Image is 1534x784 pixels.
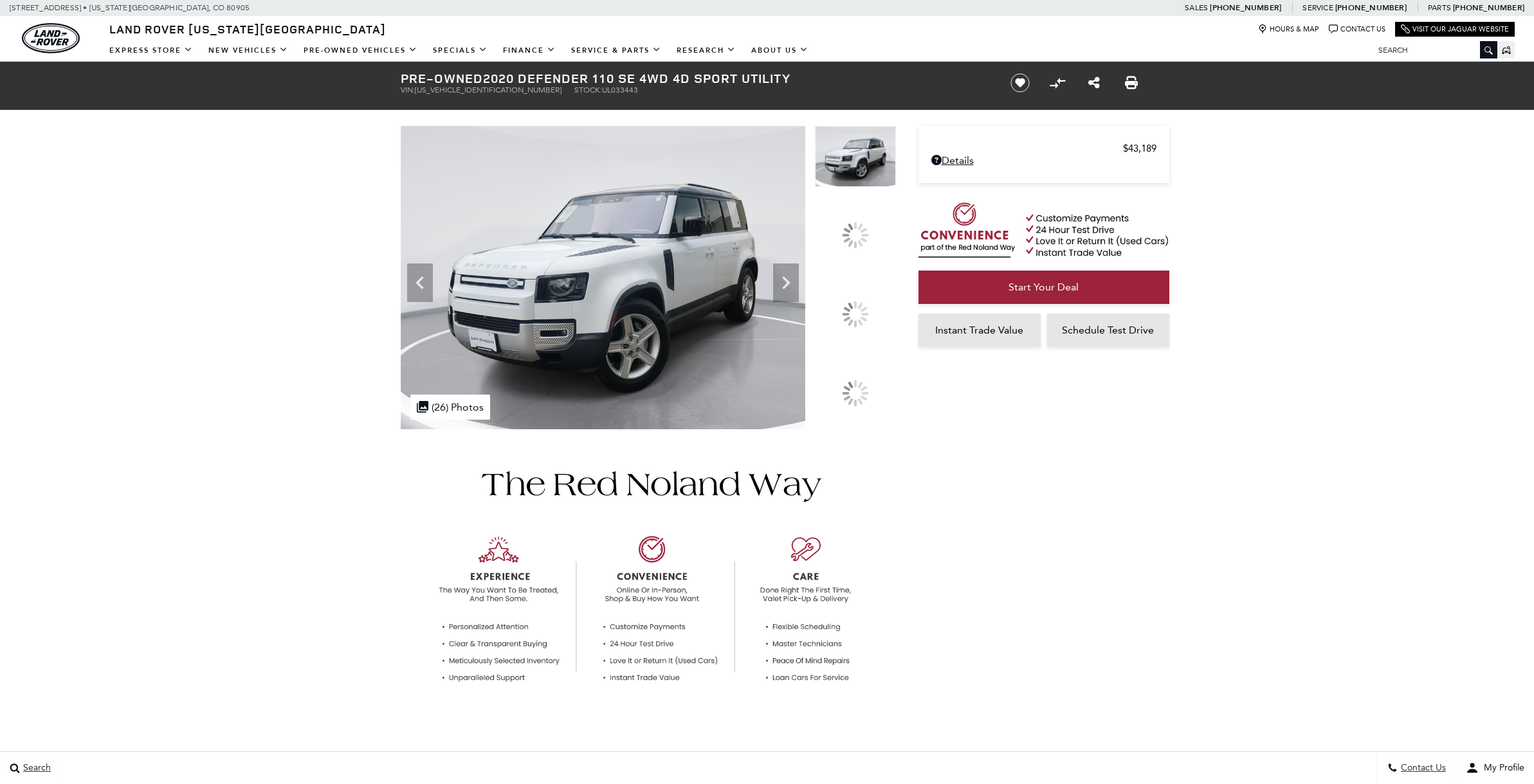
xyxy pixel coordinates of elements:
a: Details [931,154,1156,166]
a: Hours & Map [1258,24,1319,34]
a: land-rover [22,23,80,53]
a: Print this Pre-Owned 2020 Defender 110 SE 4WD 4D Sport Utility [1125,75,1138,91]
nav: Main Navigation [102,39,816,62]
a: Land Rover [US_STATE][GEOGRAPHIC_DATA] [102,21,394,37]
span: Land Rover [US_STATE][GEOGRAPHIC_DATA] [109,21,386,37]
button: Compare vehicle [1048,73,1067,93]
a: Specials [425,39,495,62]
a: New Vehicles [201,39,296,62]
a: [PHONE_NUMBER] [1453,3,1524,13]
span: UL033443 [602,85,638,94]
a: Instant Trade Value [918,314,1041,347]
a: Schedule Test Drive [1047,314,1169,347]
img: Land Rover [22,23,80,53]
a: [PHONE_NUMBER] [1335,3,1407,13]
span: Sales [1185,3,1208,12]
span: Stock: [574,85,602,94]
a: About Us [744,39,816,62]
span: $43,189 [1123,143,1156,154]
strong: Pre-Owned [401,69,483,87]
span: Instant Trade Value [935,324,1023,336]
a: EXPRESS STORE [102,39,201,62]
img: Used 2020 Fuji White Land Rover SE image 1 [401,126,805,429]
a: [PHONE_NUMBER] [1210,3,1281,13]
a: $43,189 [931,143,1156,154]
button: Save vehicle [1006,73,1034,93]
span: Service [1302,3,1333,12]
span: Schedule Test Drive [1062,324,1154,336]
span: VIN: [401,85,415,94]
a: Service & Parts [563,39,669,62]
span: My Profile [1479,763,1524,774]
span: [US_VEHICLE_IDENTIFICATION_NUMBER] [415,85,562,94]
a: Share this Pre-Owned 2020 Defender 110 SE 4WD 4D Sport Utility [1088,75,1100,91]
a: Pre-Owned Vehicles [296,39,425,62]
span: Start Your Deal [1009,281,1079,293]
span: Search [20,763,51,774]
a: Start Your Deal [918,271,1169,304]
span: Contact Us [1398,763,1446,774]
input: Search [1369,42,1497,58]
a: Visit Our Jaguar Website [1401,24,1509,34]
h1: 2020 Defender 110 SE 4WD 4D Sport Utility [401,71,989,85]
a: Research [669,39,744,62]
div: (26) Photos [410,395,490,420]
a: Finance [495,39,563,62]
a: [STREET_ADDRESS] • [US_STATE][GEOGRAPHIC_DATA], CO 80905 [10,3,250,12]
a: Contact Us [1329,24,1385,34]
button: user-profile-menu [1456,752,1534,784]
span: Parts [1428,3,1451,12]
img: Used 2020 Fuji White Land Rover SE image 1 [815,126,896,187]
